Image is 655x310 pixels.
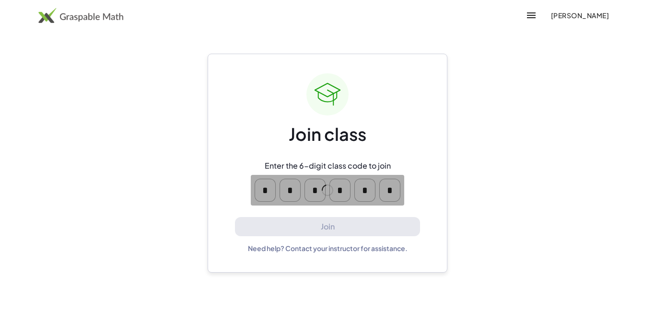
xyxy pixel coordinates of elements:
[289,123,366,146] div: Join class
[550,11,609,20] span: [PERSON_NAME]
[543,7,617,24] button: [PERSON_NAME]
[265,161,391,171] div: Enter the 6-digit class code to join
[235,217,420,237] button: Join
[248,244,408,253] div: Need help? Contact your instructor for assistance.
